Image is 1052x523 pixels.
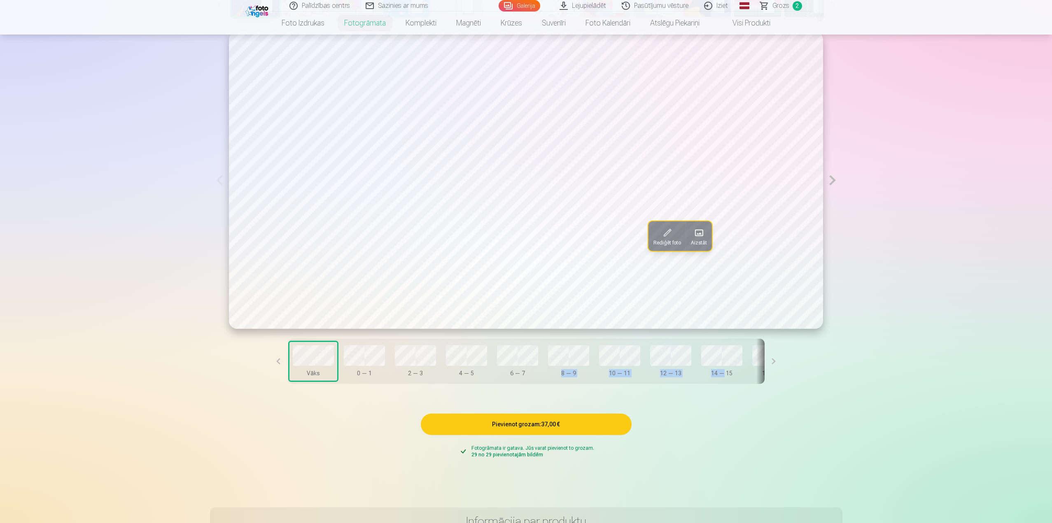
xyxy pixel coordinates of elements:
[471,445,594,451] p: Fotogrāmata ir gatava. Jūs varat pievienot to grozam.
[272,12,334,35] a: Foto izdrukas
[648,221,686,251] button: Rediģēt foto
[650,369,691,377] div: 12 — 13
[446,369,487,377] div: 4 — 5
[497,369,538,377] div: 6 — 7
[772,1,789,11] span: Grozs
[749,342,797,381] button: 16 — 17
[532,12,576,35] a: Suvenīri
[293,369,334,377] div: Vāks
[752,369,793,377] div: 16 — 17
[690,239,707,246] span: Aizstāt
[395,369,436,377] div: 2 — 3
[599,369,640,377] div: 10 — 11
[793,1,802,11] span: 2
[421,414,632,435] button: Pievienot grozam:37,00 €
[392,342,439,381] button: 2 — 3
[341,342,388,381] button: 0 — 1
[709,12,780,35] a: Visi produkti
[647,342,695,381] button: 12 — 13
[245,3,271,17] img: /fa1
[446,12,491,35] a: Magnēti
[344,369,385,377] div: 0 — 1
[443,342,490,381] button: 4 — 5
[596,342,644,381] button: 10 — 11
[494,342,541,381] button: 6 — 7
[701,369,742,377] div: 14 — 15
[545,342,592,381] button: 8 — 9
[491,12,532,35] a: Krūzes
[653,239,681,246] span: Rediģēt foto
[640,12,709,35] a: Atslēgu piekariņi
[334,12,396,35] a: Fotogrāmata
[698,342,746,381] button: 14 — 15
[396,12,446,35] a: Komplekti
[686,221,711,251] button: Aizstāt
[576,12,640,35] a: Foto kalendāri
[548,369,589,377] div: 8 — 9
[471,451,594,458] p: 29 no 29 pievienotajām bildēm
[289,342,337,381] button: Vāks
